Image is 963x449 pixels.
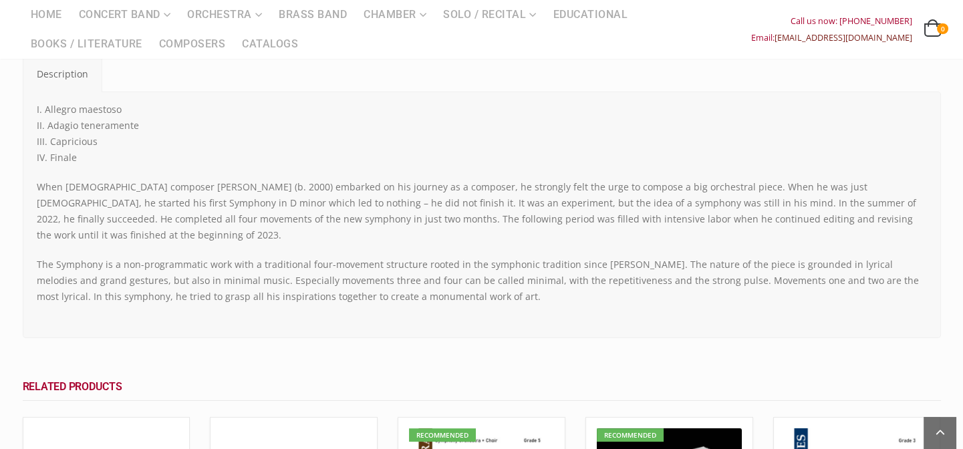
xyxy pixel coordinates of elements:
a: Catalogs [234,29,306,59]
span: Description [37,67,88,80]
span: 0 [937,23,948,34]
p: The Symphony is a non-programmatic work with a traditional four-movement structure rooted in the ... [37,257,927,305]
div: Email: [751,29,912,46]
a: Books / Literature [23,29,150,59]
h2: Related Products [23,373,941,401]
a: Description [23,55,102,92]
p: I. Allegro maestoso II. Adagio teneramente III. Capricious IV. Finale [37,102,927,166]
div: Recommended [409,428,476,442]
p: When [DEMOGRAPHIC_DATA] composer [PERSON_NAME] (b. 2000) embarked on his journey as a composer, h... [37,179,927,243]
div: Call us now: [PHONE_NUMBER] [751,13,912,29]
a: [EMAIL_ADDRESS][DOMAIN_NAME] [775,32,912,43]
div: Recommended [597,428,664,442]
a: Composers [151,29,234,59]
